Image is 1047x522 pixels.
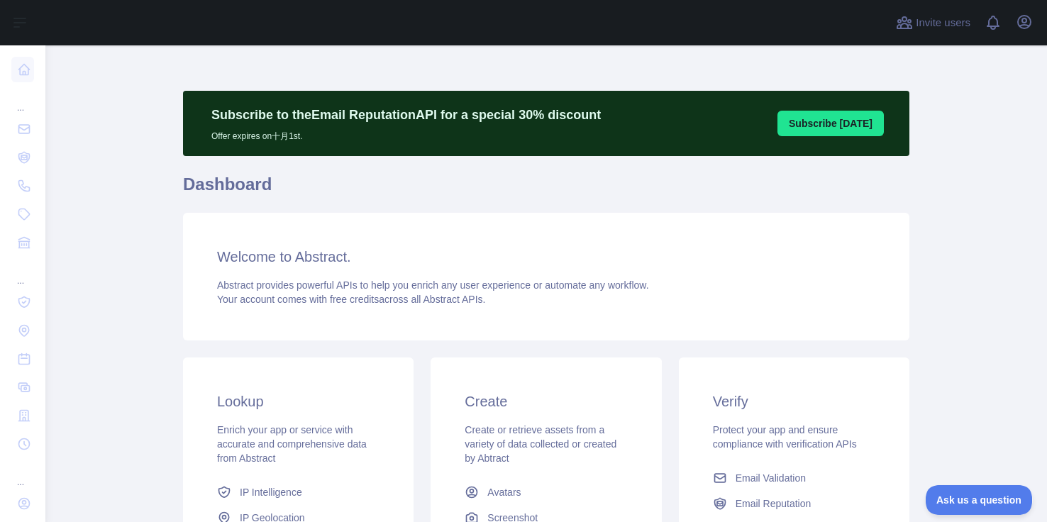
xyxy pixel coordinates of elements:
[211,105,601,125] p: Subscribe to the Email Reputation API for a special 30 % discount
[777,111,884,136] button: Subscribe [DATE]
[217,424,367,464] span: Enrich your app or service with accurate and comprehensive data from Abstract
[211,125,601,142] p: Offer expires on 十月 1st.
[465,424,616,464] span: Create or retrieve assets from a variety of data collected or created by Abtract
[916,15,970,31] span: Invite users
[459,479,633,505] a: Avatars
[217,391,380,411] h3: Lookup
[217,247,875,267] h3: Welcome to Abstract.
[713,424,857,450] span: Protect your app and ensure compliance with verification APIs
[465,391,627,411] h3: Create
[11,460,34,488] div: ...
[11,85,34,113] div: ...
[183,173,909,207] h1: Dashboard
[707,465,881,491] a: Email Validation
[240,485,302,499] span: IP Intelligence
[713,391,875,411] h3: Verify
[217,294,485,305] span: Your account comes with across all Abstract APIs.
[736,496,811,511] span: Email Reputation
[893,11,973,34] button: Invite users
[736,471,806,485] span: Email Validation
[211,479,385,505] a: IP Intelligence
[707,491,881,516] a: Email Reputation
[330,294,379,305] span: free credits
[217,279,649,291] span: Abstract provides powerful APIs to help you enrich any user experience or automate any workflow.
[487,485,521,499] span: Avatars
[11,258,34,287] div: ...
[926,485,1033,515] iframe: Toggle Customer Support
